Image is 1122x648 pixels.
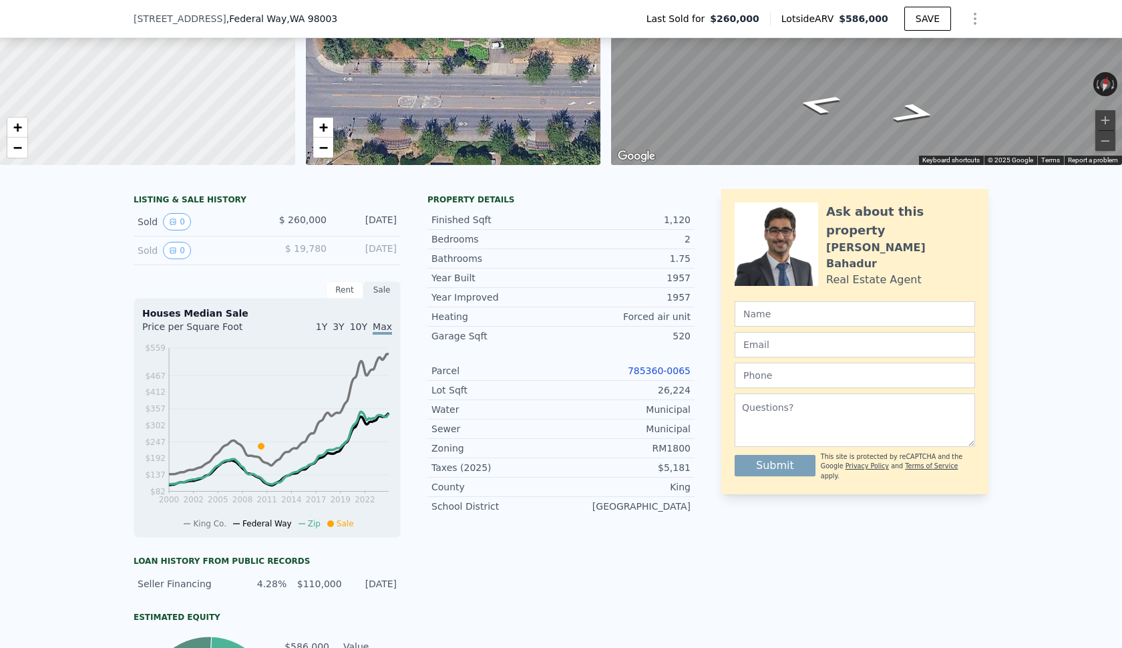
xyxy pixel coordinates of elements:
[874,98,954,128] path: Go East, S 312th St
[285,243,327,254] span: $ 19,780
[561,213,691,226] div: 1,120
[962,5,988,32] button: Show Options
[145,371,166,381] tspan: $467
[313,138,333,158] a: Zoom out
[561,442,691,455] div: RM1800
[839,13,888,24] span: $586,000
[561,383,691,397] div: 26,224
[431,383,561,397] div: Lot Sqft
[427,194,695,205] div: Property details
[232,495,253,504] tspan: 2008
[561,480,691,494] div: King
[431,500,561,513] div: School District
[431,461,561,474] div: Taxes (2025)
[826,202,975,240] div: Ask about this property
[138,213,256,230] div: Sold
[431,291,561,304] div: Year Improved
[145,470,166,480] tspan: $137
[561,291,691,304] div: 1957
[145,454,166,463] tspan: $192
[431,213,561,226] div: Finished Sqft
[561,403,691,416] div: Municipal
[326,281,363,299] div: Rent
[1095,131,1115,151] button: Zoom out
[159,495,180,504] tspan: 2000
[431,442,561,455] div: Zoning
[163,213,191,230] button: View historical data
[431,329,561,343] div: Garage Sqft
[1068,156,1118,164] a: Report a problem
[561,271,691,285] div: 1957
[614,148,659,165] img: Google
[145,421,166,430] tspan: $302
[373,321,392,335] span: Max
[308,519,321,528] span: Zip
[337,213,397,230] div: [DATE]
[13,139,22,156] span: −
[561,310,691,323] div: Forced air unit
[431,403,561,416] div: Water
[561,500,691,513] div: [GEOGRAPHIC_DATA]
[295,577,341,591] div: $110,000
[646,12,711,25] span: Last Sold for
[145,387,166,397] tspan: $412
[781,12,839,25] span: Lotside ARV
[363,281,401,299] div: Sale
[145,343,166,353] tspan: $559
[193,519,226,528] span: King Co.
[431,252,561,265] div: Bathrooms
[431,422,561,436] div: Sewer
[431,364,561,377] div: Parcel
[779,90,859,120] path: Go West, S 312th St
[7,138,27,158] a: Zoom out
[1111,72,1118,96] button: Rotate clockwise
[226,12,337,25] span: , Federal Way
[330,495,351,504] tspan: 2019
[561,252,691,265] div: 1.75
[561,329,691,343] div: 520
[826,272,922,288] div: Real Estate Agent
[145,404,166,414] tspan: $357
[431,232,561,246] div: Bedrooms
[628,365,691,376] a: 785360-0065
[150,487,166,496] tspan: $82
[905,462,958,470] a: Terms of Service
[333,321,344,332] span: 3Y
[240,577,287,591] div: 4.28%
[142,307,392,320] div: Houses Median Sale
[145,438,166,447] tspan: $247
[183,495,204,504] tspan: 2002
[13,119,22,136] span: +
[614,148,659,165] a: Open this area in Google Maps (opens a new window)
[287,13,337,24] span: , WA 98003
[710,12,759,25] span: $260,000
[431,480,561,494] div: County
[735,332,975,357] input: Email
[337,242,397,259] div: [DATE]
[313,118,333,138] a: Zoom in
[826,240,975,272] div: [PERSON_NAME] Bahadur
[355,495,375,504] tspan: 2022
[821,452,975,481] div: This site is protected by reCAPTCHA and the Google and apply.
[279,214,327,225] span: $ 260,000
[561,461,691,474] div: $5,181
[846,462,889,470] a: Privacy Policy
[350,577,397,591] div: [DATE]
[904,7,951,31] button: SAVE
[134,556,401,566] div: Loan history from public records
[337,519,354,528] span: Sale
[281,495,302,504] tspan: 2014
[1095,110,1115,130] button: Zoom in
[319,119,327,136] span: +
[561,232,691,246] div: 2
[561,422,691,436] div: Municipal
[1041,156,1060,164] a: Terms (opens in new tab)
[350,321,367,332] span: 10Y
[306,495,327,504] tspan: 2017
[163,242,191,259] button: View historical data
[319,139,327,156] span: −
[735,301,975,327] input: Name
[922,156,980,165] button: Keyboard shortcuts
[988,156,1033,164] span: © 2025 Google
[431,271,561,285] div: Year Built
